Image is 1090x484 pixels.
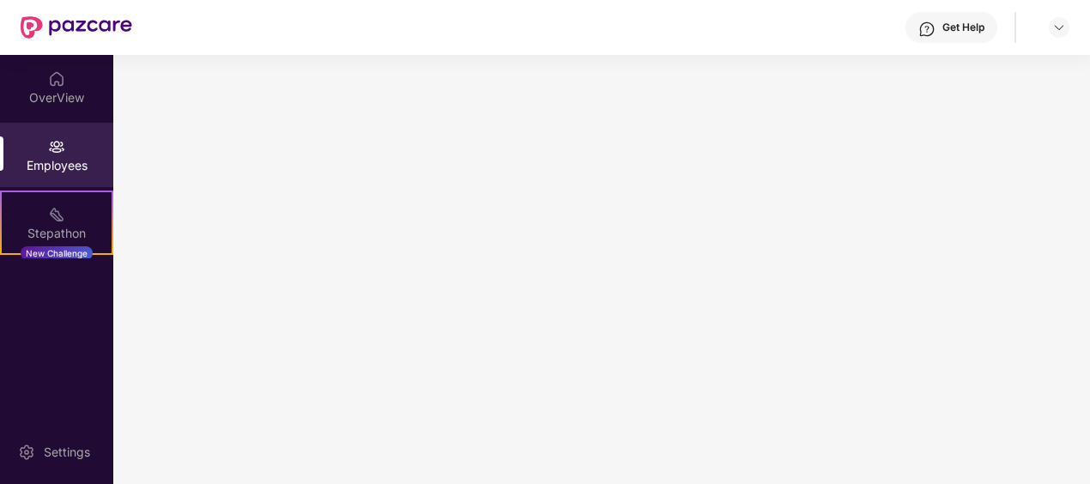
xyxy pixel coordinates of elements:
[18,444,35,461] img: svg+xml;base64,PHN2ZyBpZD0iU2V0dGluZy0yMHgyMCIgeG1sbnM9Imh0dHA6Ly93d3cudzMub3JnLzIwMDAvc3ZnIiB3aW...
[942,21,984,34] div: Get Help
[21,16,132,39] img: New Pazcare Logo
[2,225,112,242] div: Stepathon
[48,138,65,155] img: svg+xml;base64,PHN2ZyBpZD0iRW1wbG95ZWVzIiB4bWxucz0iaHR0cDovL3d3dy53My5vcmcvMjAwMC9zdmciIHdpZHRoPS...
[918,21,936,38] img: svg+xml;base64,PHN2ZyBpZD0iSGVscC0zMngzMiIgeG1sbnM9Imh0dHA6Ly93d3cudzMub3JnLzIwMDAvc3ZnIiB3aWR0aD...
[21,246,93,260] div: New Challenge
[39,444,95,461] div: Settings
[48,206,65,223] img: svg+xml;base64,PHN2ZyB4bWxucz0iaHR0cDovL3d3dy53My5vcmcvMjAwMC9zdmciIHdpZHRoPSIyMSIgaGVpZ2h0PSIyMC...
[1052,21,1066,34] img: svg+xml;base64,PHN2ZyBpZD0iRHJvcGRvd24tMzJ4MzIiIHhtbG5zPSJodHRwOi8vd3d3LnczLm9yZy8yMDAwL3N2ZyIgd2...
[48,70,65,88] img: svg+xml;base64,PHN2ZyBpZD0iSG9tZSIgeG1sbnM9Imh0dHA6Ly93d3cudzMub3JnLzIwMDAvc3ZnIiB3aWR0aD0iMjAiIG...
